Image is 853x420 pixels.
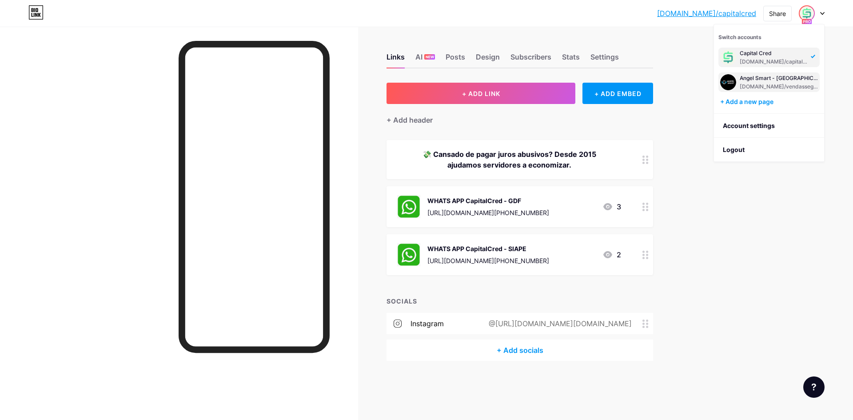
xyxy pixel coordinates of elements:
[427,208,549,217] div: [URL][DOMAIN_NAME][PHONE_NUMBER]
[720,74,736,90] img: Fausto Pereira
[415,52,435,68] div: AI
[720,97,820,106] div: + Add a new page
[474,318,642,329] div: @[URL][DOMAIN_NAME][DOMAIN_NAME]
[602,249,621,260] div: 2
[427,256,549,265] div: [URL][DOMAIN_NAME][PHONE_NUMBER]
[462,90,500,97] span: + ADD LINK
[714,114,824,138] a: Account settings
[427,196,549,205] div: WHATS APP CapitalCred - GDF
[387,340,653,361] div: + Add socials
[582,83,653,104] div: + ADD EMBED
[446,52,465,68] div: Posts
[387,296,653,306] div: SOCIALS
[740,58,808,65] div: [DOMAIN_NAME]/capitalcred
[397,149,621,170] div: 💸 Cansado de pagar juros abusivos? Desde 2015 ajudamos servidores a economizar.
[562,52,580,68] div: Stats
[590,52,619,68] div: Settings
[740,75,818,82] div: Angel Smart - [GEOGRAPHIC_DATA]
[426,54,434,60] span: NEW
[740,83,818,90] div: [DOMAIN_NAME]/vendassegurasbrasil
[411,318,444,329] div: instagram
[510,52,551,68] div: Subscribers
[800,6,814,20] img: Fausto Pereira
[427,244,549,253] div: WHATS APP CapitalCred - SIAPE
[718,34,761,40] span: Switch accounts
[769,9,786,18] div: Share
[476,52,500,68] div: Design
[387,52,405,68] div: Links
[387,115,433,125] div: + Add header
[397,243,420,266] img: WHATS APP CapitalCred - SIAPE
[740,50,808,57] div: Capital Cred
[657,8,756,19] a: [DOMAIN_NAME]/capitalcred
[714,138,824,162] li: Logout
[397,195,420,218] img: WHATS APP CapitalCred - GDF
[720,49,736,65] img: Fausto Pereira
[387,83,575,104] button: + ADD LINK
[602,201,621,212] div: 3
